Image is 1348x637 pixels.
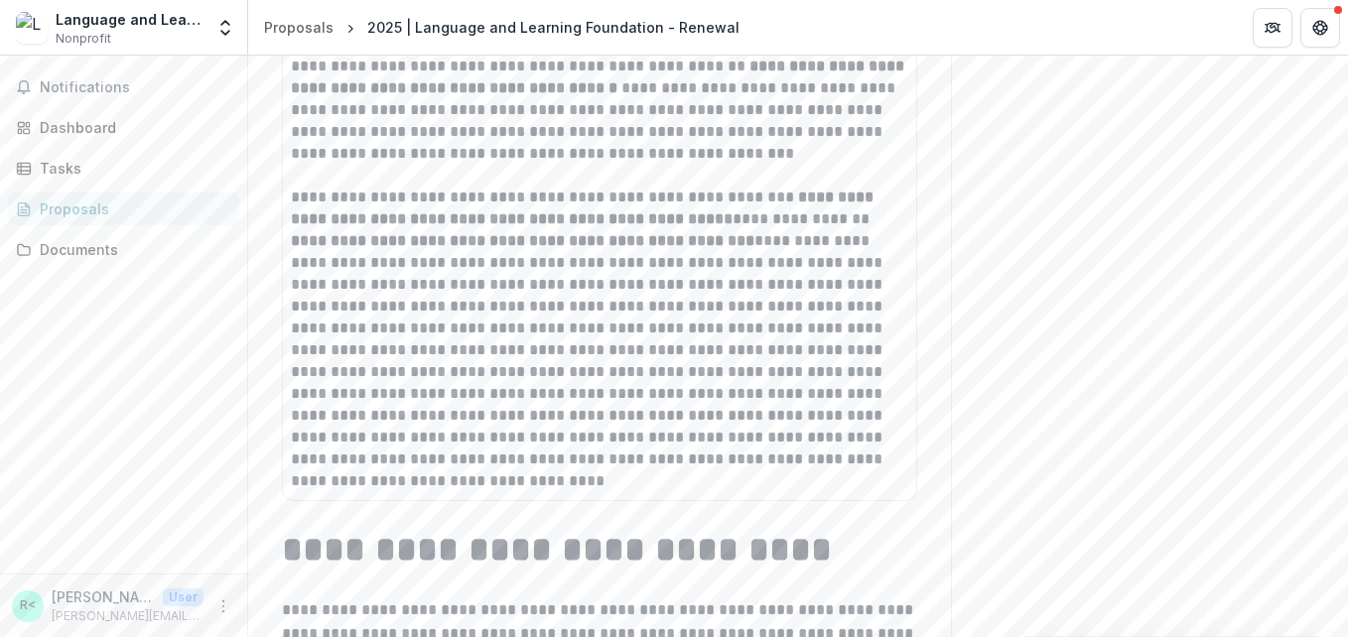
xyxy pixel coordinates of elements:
[163,588,203,606] p: User
[40,158,223,179] div: Tasks
[52,607,203,625] p: [PERSON_NAME][EMAIL_ADDRESS][PERSON_NAME][DOMAIN_NAME]
[40,117,223,138] div: Dashboard
[367,17,740,38] div: 2025 | Language and Learning Foundation - Renewal
[40,79,231,96] span: Notifications
[256,13,747,42] nav: breadcrumb
[8,233,239,266] a: Documents
[8,192,239,225] a: Proposals
[56,30,111,48] span: Nonprofit
[211,8,239,48] button: Open entity switcher
[8,71,239,103] button: Notifications
[256,13,341,42] a: Proposals
[1253,8,1292,48] button: Partners
[52,586,155,607] p: [PERSON_NAME] <[PERSON_NAME][EMAIL_ADDRESS][PERSON_NAME][DOMAIN_NAME]>
[1300,8,1340,48] button: Get Help
[40,239,223,260] div: Documents
[8,111,239,144] a: Dashboard
[16,12,48,44] img: Language and Learning Foundation
[56,9,203,30] div: Language and Learning Foundation
[20,599,36,612] div: Rupinder Chahal <rupinder.chahal@languageandlearningfoundation.org>
[211,594,235,618] button: More
[8,152,239,185] a: Tasks
[264,17,334,38] div: Proposals
[40,198,223,219] div: Proposals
